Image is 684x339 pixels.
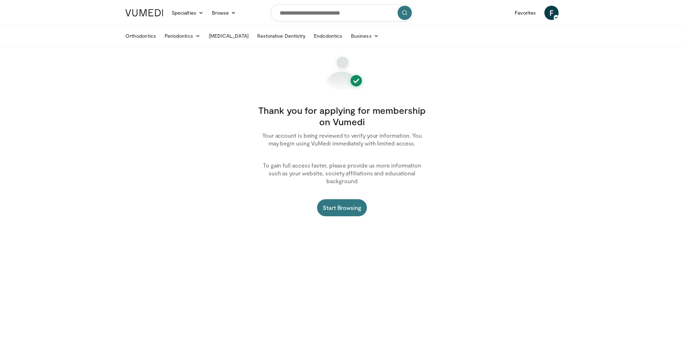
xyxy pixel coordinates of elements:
[167,6,208,20] a: Specialties
[310,29,347,43] a: Endodontics
[256,132,427,147] p: Your account is being reviewed to verify your information. You may begin using VuMedi immediately...
[544,6,559,20] a: F
[253,29,310,43] a: Restorative Dentistry
[256,105,427,127] h3: Thank you for applying for membership on Vumedi
[511,6,540,20] a: Favorites
[256,161,427,185] p: To gain full access faster, please provide us more information such as your website, society affi...
[125,9,163,16] img: VuMedi Logo
[347,29,383,43] a: Business
[160,29,204,43] a: Periodontics
[121,29,160,43] a: Orthodontics
[208,6,240,20] a: Browse
[204,29,253,43] a: [MEDICAL_DATA]
[313,55,370,90] img: User registration completed
[271,4,413,21] input: Search topics, interventions
[317,199,367,216] a: Start Browsing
